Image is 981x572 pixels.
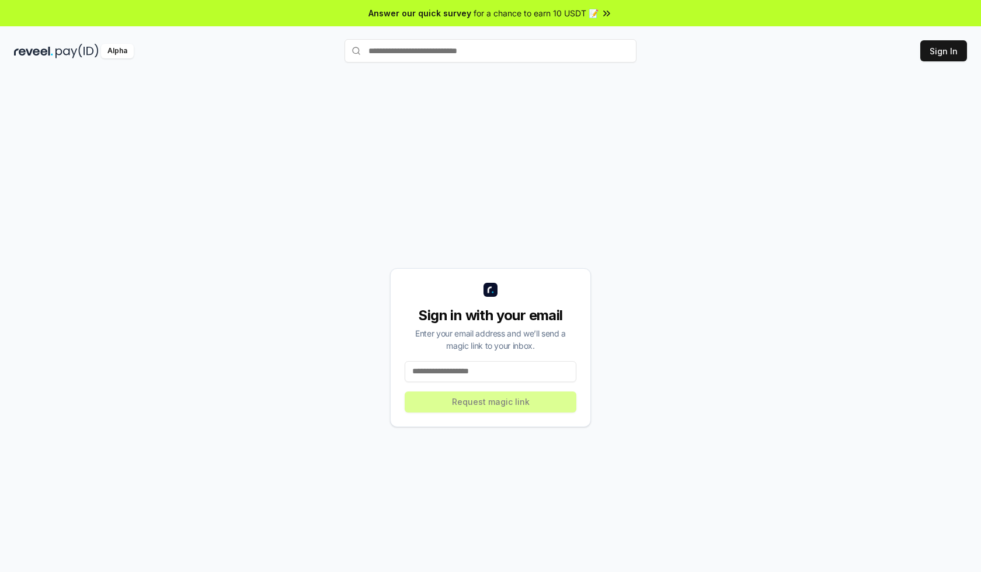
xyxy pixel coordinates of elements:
[14,44,53,58] img: reveel_dark
[474,7,599,19] span: for a chance to earn 10 USDT 📝
[405,306,576,325] div: Sign in with your email
[920,40,967,61] button: Sign In
[101,44,134,58] div: Alpha
[483,283,498,297] img: logo_small
[55,44,99,58] img: pay_id
[368,7,471,19] span: Answer our quick survey
[405,327,576,352] div: Enter your email address and we’ll send a magic link to your inbox.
